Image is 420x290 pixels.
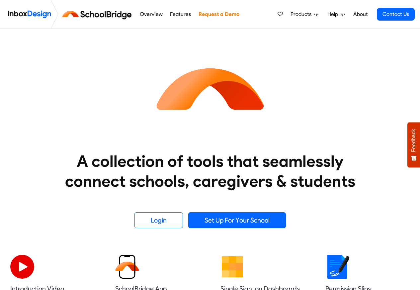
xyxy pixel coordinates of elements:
heading: A collection of tools that seamlessly connect schools, caregivers & students [52,151,368,191]
img: schoolbridge logo [61,6,136,22]
span: Feedback [411,129,417,152]
img: 2022_01_13_icon_grid.svg [220,255,244,279]
a: About [351,8,370,21]
a: Overview [138,8,164,21]
span: Help [327,10,341,18]
a: Request a Demo [197,8,241,21]
button: Feedback - Show survey [407,122,420,167]
img: icon_schoolbridge.svg [150,29,270,148]
img: 2022_07_11_icon_video_playback.svg [10,255,34,279]
a: Help [325,8,348,21]
a: Set Up For Your School [188,212,286,228]
a: Login [134,212,183,228]
img: 2022_01_18_icon_signature.svg [325,255,349,279]
a: Products [288,8,321,21]
a: Contact Us [377,8,415,21]
img: 2022_01_13_icon_sb_app.svg [115,255,139,279]
a: Features [168,8,193,21]
span: Products [291,10,314,18]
